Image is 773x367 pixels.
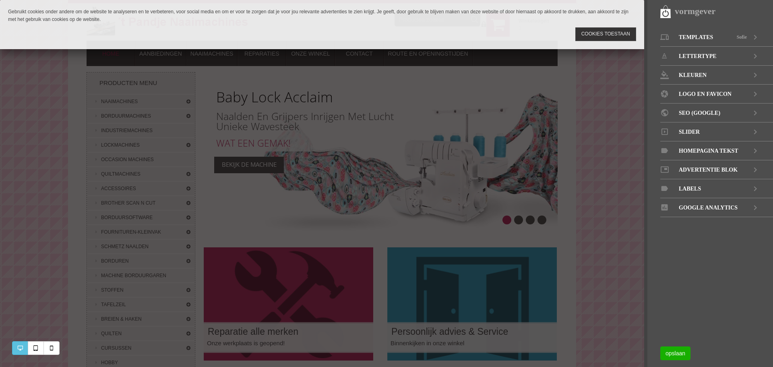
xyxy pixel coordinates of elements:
[660,47,773,66] a: LETTERTYPE
[675,6,715,16] strong: vormgever
[660,122,773,141] a: Slider
[679,66,707,85] span: KLEUREN
[575,27,636,41] a: Cookies toestaan
[43,341,60,355] a: Mobile
[679,198,738,217] span: GOOGLE ANALYTICS
[660,141,773,160] a: Homepagina tekst
[679,85,732,104] span: LOGO EN FAVICON
[28,341,44,355] a: Tablet
[679,104,720,122] span: SEO (GOOGLE)
[660,160,773,179] a: Advertentie blok
[12,341,28,355] a: Desktop
[660,198,773,217] a: GOOGLE ANALYTICS
[660,85,773,104] a: LOGO EN FAVICON
[660,179,773,198] a: LABELS
[8,9,628,22] span: Gebruikt cookies onder andere om de website te analyseren en te verbeteren, voor social media en ...
[660,346,690,360] a: opslaan
[679,122,700,141] span: Slider
[660,66,773,85] a: KLEUREN
[660,104,773,122] a: SEO (GOOGLE)
[660,28,773,47] a: Templates Sofie
[679,160,738,179] span: Advertentie blok
[679,47,717,66] span: LETTERTYPE
[679,28,713,47] span: Templates
[679,179,701,198] span: LABELS
[737,28,747,47] span: Sofie
[679,141,738,160] span: Homepagina tekst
